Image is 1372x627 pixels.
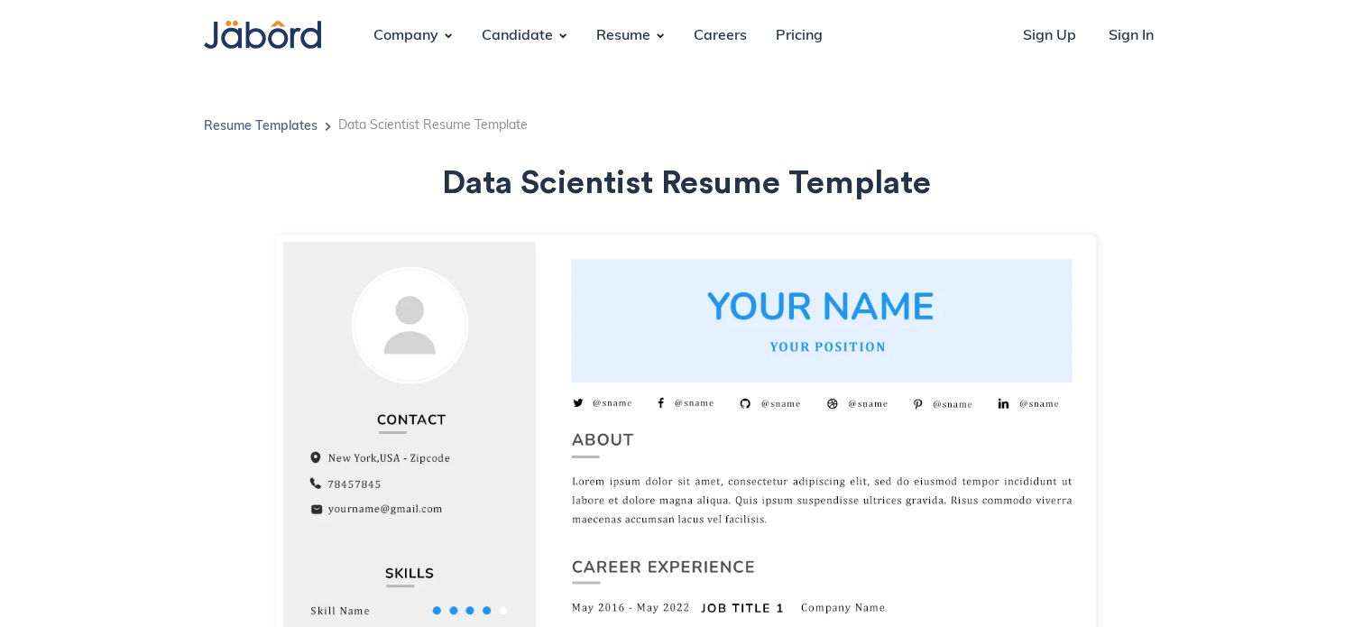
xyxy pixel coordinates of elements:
[582,12,665,60] div: Resume
[204,166,1169,202] h1: Data Scientist Resume Template
[761,12,837,60] a: Pricing
[359,12,453,60] div: Company
[204,121,318,134] a: Resume Templates
[1008,12,1091,60] a: Sign Up
[679,12,761,60] a: Careers
[1094,12,1168,60] a: Sign In
[338,120,528,133] h5: Data Scientist Resume Template
[467,12,567,60] div: Candidate
[204,21,321,49] img: Jabord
